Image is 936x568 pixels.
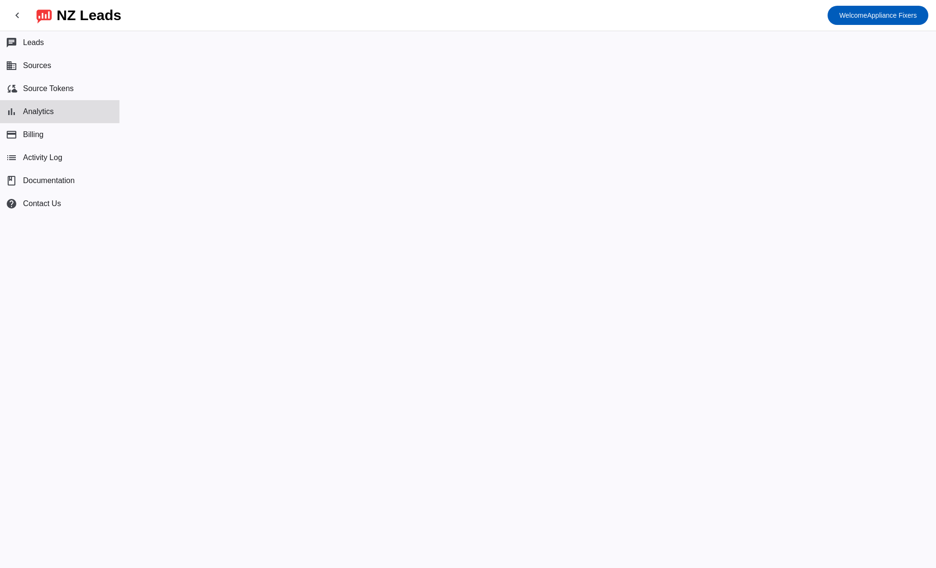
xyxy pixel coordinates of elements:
span: Sources [23,61,51,70]
span: Leads [23,38,44,47]
span: Analytics [23,107,54,116]
span: Documentation [23,176,75,185]
span: Activity Log [23,153,62,162]
span: Contact Us [23,199,61,208]
mat-icon: chat [6,37,17,48]
mat-icon: help [6,198,17,209]
mat-icon: chevron_left [12,10,23,21]
mat-icon: payment [6,129,17,140]
span: Billing [23,130,44,139]
mat-icon: list [6,152,17,163]
mat-icon: bar_chart [6,106,17,117]
button: WelcomeAppliance Fixers [828,6,928,25]
div: NZ Leads [57,9,121,22]
mat-icon: business [6,60,17,71]
span: Welcome [839,12,867,19]
mat-icon: cloud_sync [6,83,17,94]
span: Source Tokens [23,84,74,93]
img: logo [36,7,52,23]
span: book [6,175,17,186]
span: Appliance Fixers [839,9,917,22]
